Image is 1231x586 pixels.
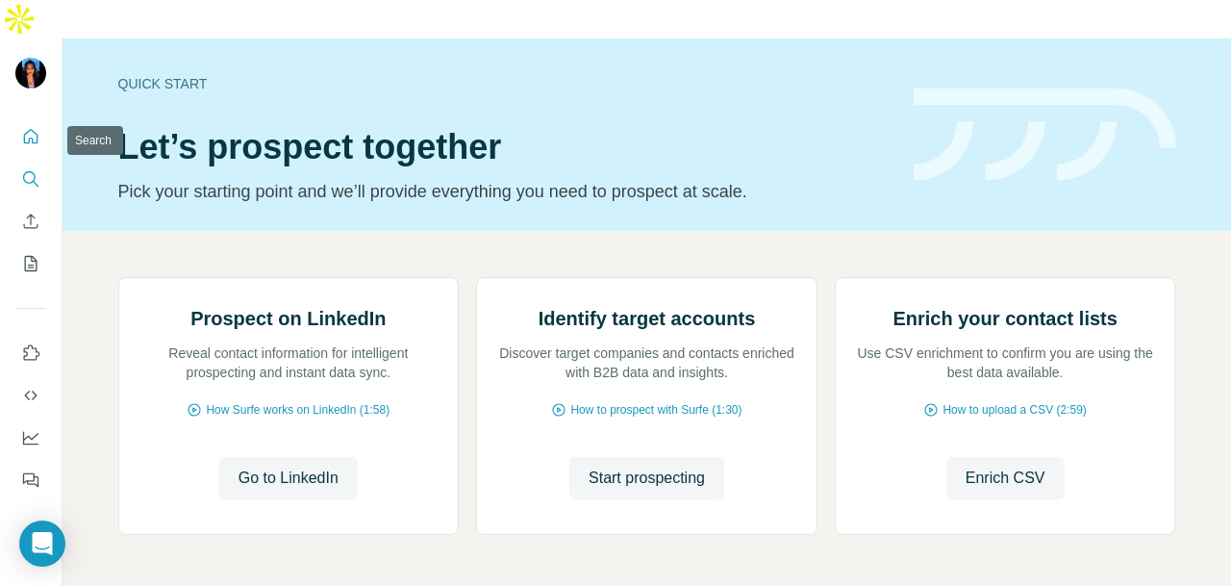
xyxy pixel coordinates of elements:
h2: Enrich your contact lists [892,305,1117,332]
button: Feedback [15,463,46,497]
span: How to upload a CSV (2:59) [942,401,1086,419]
button: Start prospecting [569,457,724,499]
span: Enrich CSV [966,467,1045,490]
button: Use Surfe API [15,378,46,413]
button: Search [15,162,46,196]
h1: Let’s prospect together [118,128,891,166]
p: Reveal contact information for intelligent prospecting and instant data sync. [138,344,440,382]
img: Avatar [15,58,46,89]
h2: Prospect on LinkedIn [190,305,386,332]
button: My lists [15,246,46,281]
span: Start prospecting [589,467,705,490]
p: Use CSV enrichment to confirm you are using the best data available. [855,344,1156,382]
img: banner [914,89,1176,182]
span: How to prospect with Surfe (1:30) [570,401,741,419]
p: Discover target companies and contacts enriched with B2B data and insights. [496,344,797,382]
p: Pick your starting point and we’ll provide everything you need to prospect at scale. [118,178,891,205]
button: Use Surfe on LinkedIn [15,336,46,370]
button: Quick start [15,119,46,154]
span: Go to LinkedIn [239,467,339,490]
button: Go to LinkedIn [219,457,358,499]
button: Dashboard [15,420,46,455]
div: Quick start [118,74,891,93]
button: Enrich CSV [15,204,46,239]
span: How Surfe works on LinkedIn (1:58) [206,401,389,419]
button: Enrich CSV [946,457,1065,499]
h2: Identify target accounts [539,305,756,332]
div: Open Intercom Messenger [19,521,65,567]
